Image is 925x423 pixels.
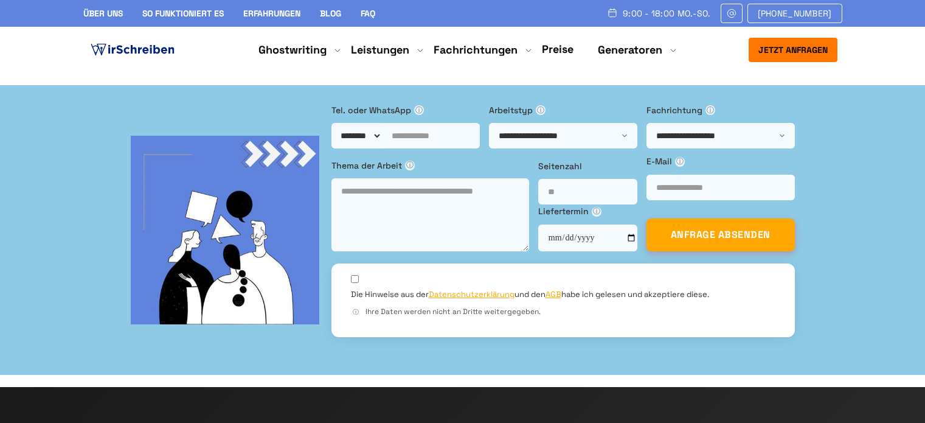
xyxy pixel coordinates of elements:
[646,218,795,251] button: ANFRAGE ABSENDEN
[429,289,514,299] a: Datenschutzerklärung
[546,289,561,299] a: AGB
[331,159,529,172] label: Thema der Arbeit
[705,105,715,115] span: ⓘ
[320,8,341,19] a: Blog
[258,43,327,57] a: Ghostwriting
[598,43,662,57] a: Generatoren
[592,207,601,217] span: ⓘ
[351,307,361,317] span: ⓘ
[646,103,795,117] label: Fachrichtung
[607,8,618,18] img: Schedule
[83,8,123,19] a: Über uns
[351,43,409,57] a: Leistungen
[675,157,685,167] span: ⓘ
[351,306,775,318] div: Ihre Daten werden nicht an Dritte weitergegeben.
[243,8,300,19] a: Erfahrungen
[131,136,319,324] img: bg
[361,8,375,19] a: FAQ
[351,289,709,300] label: Die Hinweise aus der und den habe ich gelesen und akzeptiere diese.
[538,205,637,218] label: Liefertermin
[726,9,737,18] img: Email
[88,41,177,59] img: logo ghostwriter-österreich
[542,42,573,56] a: Preise
[536,105,546,115] span: ⓘ
[434,43,518,57] a: Fachrichtungen
[142,8,224,19] a: So funktioniert es
[414,105,424,115] span: ⓘ
[489,103,637,117] label: Arbeitstyp
[749,38,837,62] button: Jetzt anfragen
[623,9,711,18] span: 9:00 - 18:00 Mo.-So.
[405,161,415,170] span: ⓘ
[646,155,795,168] label: E-Mail
[331,103,480,117] label: Tel. oder WhatsApp
[538,159,637,173] label: Seitenzahl
[747,4,842,23] a: [PHONE_NUMBER]
[758,9,832,18] span: [PHONE_NUMBER]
